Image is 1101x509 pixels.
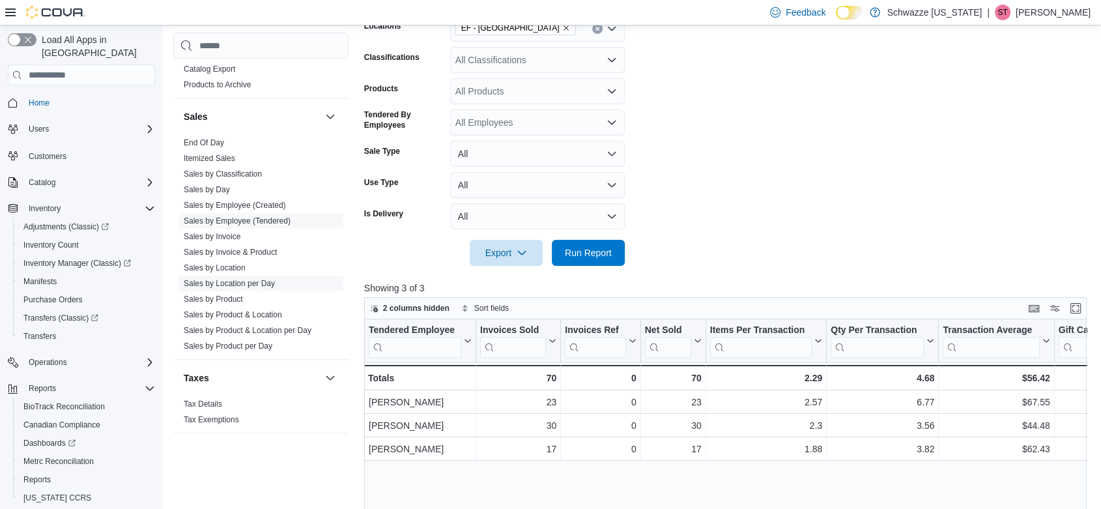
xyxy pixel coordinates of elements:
button: Users [23,121,54,137]
button: Tendered Employee [369,325,472,358]
div: Qty Per Transaction [831,325,924,358]
span: Sales by Product per Day [184,341,272,351]
div: 2.3 [710,418,823,433]
span: Customers [23,147,155,164]
button: Reports [3,379,160,398]
span: Operations [23,355,155,370]
div: Invoices Ref [565,325,625,358]
div: Tendered Employee [369,325,461,337]
button: Invoices Ref [565,325,636,358]
p: Showing 3 of 3 [364,282,1094,295]
span: Sales by Invoice [184,231,240,242]
span: Canadian Compliance [23,420,100,430]
span: Sales by Location [184,263,246,273]
span: Sales by Day [184,184,230,195]
button: Inventory [3,199,160,218]
div: 30 [645,418,702,433]
div: 70 [644,370,701,386]
div: Items Per Transaction [709,325,812,337]
span: End Of Day [184,138,224,148]
span: Feedback [786,6,825,19]
div: 4.68 [831,370,934,386]
p: Schwazze [US_STATE] [887,5,982,20]
a: Dashboards [18,435,81,451]
div: $62.43 [943,441,1050,457]
span: Sales by Location per Day [184,278,275,289]
label: Use Type [364,177,398,188]
button: All [450,172,625,198]
span: Load All Apps in [GEOGRAPHIC_DATA] [36,33,155,59]
span: Sales by Invoice & Product [184,247,277,257]
div: Net Sold [644,325,691,358]
img: Cova [26,6,85,19]
span: Transfers (Classic) [18,310,155,326]
div: 3.82 [831,441,934,457]
a: Sales by Invoice & Product [184,248,277,257]
a: Sales by Invoice [184,232,240,241]
span: Itemized Sales [184,153,235,164]
span: Customers [29,151,66,162]
span: Users [29,124,49,134]
div: Items Per Transaction [709,325,812,358]
button: Inventory [23,201,66,216]
a: Sales by Employee (Created) [184,201,286,210]
div: Transaction Average [943,325,1039,337]
h3: Sales [184,110,208,123]
div: 3.56 [831,418,934,433]
label: Sale Type [364,146,400,156]
button: Export [470,240,543,266]
button: Transaction Average [943,325,1050,358]
label: Locations [364,21,401,31]
div: 70 [480,370,556,386]
span: Transfers [23,331,56,342]
div: 2.57 [710,394,823,410]
span: Transfers [18,328,155,344]
label: Products [364,83,398,94]
div: [PERSON_NAME] [369,441,472,457]
div: 0 [565,370,636,386]
input: Dark Mode [836,6,863,20]
button: Metrc Reconciliation [13,452,160,471]
span: [US_STATE] CCRS [23,493,91,503]
div: 17 [480,441,556,457]
a: Transfers (Classic) [13,309,160,327]
a: Reports [18,472,56,487]
button: [US_STATE] CCRS [13,489,160,507]
button: Clear input [592,23,603,34]
div: $56.42 [943,370,1050,386]
button: Sales [184,110,320,123]
span: Purchase Orders [23,295,83,305]
span: Inventory Manager (Classic) [23,258,131,269]
button: Open list of options [607,117,617,128]
a: Sales by Location [184,263,246,272]
span: Reports [18,472,155,487]
span: EF - [GEOGRAPHIC_DATA] [461,22,560,35]
button: Transfers [13,327,160,345]
button: Items Per Transaction [709,325,822,358]
span: Inventory Manager (Classic) [18,255,155,271]
span: Reports [23,474,51,485]
span: Manifests [18,274,155,289]
div: 1.88 [710,441,823,457]
button: Customers [3,146,160,165]
span: Export [478,240,535,266]
button: Operations [3,353,160,371]
div: Invoices Sold [480,325,546,358]
button: Open list of options [607,86,617,96]
span: Catalog Export [184,64,235,74]
button: Catalog [23,175,61,190]
button: Taxes [184,371,320,385]
span: Inventory Count [18,237,155,253]
span: 2 columns hidden [383,303,450,313]
div: 23 [480,394,556,410]
span: Inventory [23,201,155,216]
div: 2.29 [709,370,822,386]
span: Reports [29,383,56,394]
span: Manifests [23,276,57,287]
div: 30 [480,418,556,433]
span: Purchase Orders [18,292,155,308]
span: Metrc Reconciliation [18,454,155,469]
button: Keyboard shortcuts [1026,300,1042,316]
div: 0 [565,418,636,433]
a: Sales by Day [184,185,230,194]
